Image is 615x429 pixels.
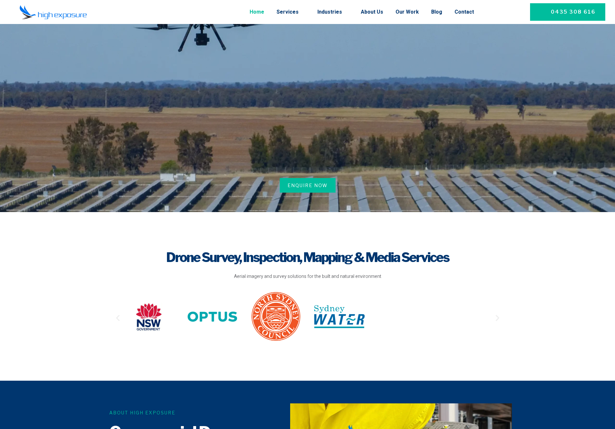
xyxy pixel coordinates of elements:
div: 9 / 20 [441,294,492,341]
a: Blog [431,4,442,20]
div: 6 / 20 [251,291,301,344]
img: Telstra-Logo [378,303,428,331]
div: 5 / 20 [187,303,238,333]
img: Final-Logo copy [19,5,87,19]
div: Image Carousel [124,291,492,344]
span: Enquire Now [288,182,328,189]
a: Services [277,4,305,20]
a: Contact [455,4,474,20]
div: 7 / 20 [314,305,365,331]
a: About Us [361,4,383,20]
h1: Drone Survey, Inspection, Mapping & Media Services [114,248,502,267]
a: Home [250,4,264,20]
nav: Menu [105,4,474,20]
span: 0435 308 616 [551,8,596,16]
h6: About High Exposure [109,409,278,416]
img: sydney-water-logo-13AE903EDF-seeklogo.com [314,305,365,328]
div: 4 / 20 [124,302,174,334]
img: Optus-Logo-2016-present [187,303,238,331]
img: The-Royal-Botanic-Gardens-Domain-Trust [441,294,492,339]
a: Enquire Now [280,178,336,193]
img: NSW-Government-official-logo [124,302,174,332]
a: Industries [317,4,349,20]
a: Our Work [396,4,419,20]
div: 8 / 20 [378,303,428,333]
img: site-logo [251,291,301,342]
p: Aerial imagery and survey solutions for the built and natural environment [114,273,502,280]
a: 0435 308 616 [530,3,605,21]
